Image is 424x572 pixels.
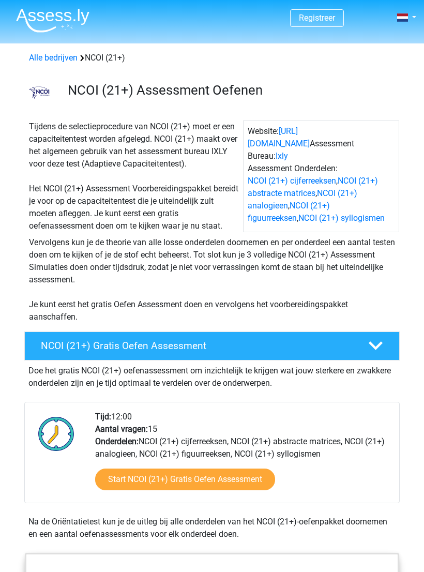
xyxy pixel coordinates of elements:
[248,201,330,223] a: NCOI (21+) figuurreeksen
[95,424,148,434] b: Aantal vragen:
[25,52,399,64] div: NCOI (21+)
[298,213,385,223] a: NCOI (21+) syllogismen
[87,411,399,503] div: 12:00 15 NCOI (21+) cijferreeksen, NCOI (21+) abstracte matrices, NCOI (21+) analogieen, NCOI (21...
[20,332,404,360] a: NCOI (21+) Gratis Oefen Assessment
[33,411,80,457] img: Klok
[29,53,78,63] a: Alle bedrijven
[24,516,400,540] div: Na de Oriëntatietest kun je de uitleg bij alle onderdelen van het NCOI (21+)-oefenpakket doorneme...
[276,151,288,161] a: Ixly
[248,176,336,186] a: NCOI (21+) cijferreeksen
[95,469,275,490] a: Start NCOI (21+) Gratis Oefen Assessment
[25,236,399,323] div: Vervolgens kun je de theorie van alle losse onderdelen doornemen en per onderdeel een aantal test...
[25,121,243,232] div: Tijdens de selectieprocedure van NCOI (21+) moet er een capaciteitentest worden afgelegd. NCOI (2...
[41,340,353,352] h4: NCOI (21+) Gratis Oefen Assessment
[68,82,391,98] h3: NCOI (21+) Assessment Oefenen
[95,412,111,422] b: Tijd:
[24,360,400,389] div: Doe het gratis NCOI (21+) oefenassessment om inzichtelijk te krijgen wat jouw sterkere en zwakker...
[299,13,335,23] a: Registreer
[95,436,139,446] b: Onderdelen:
[248,176,378,198] a: NCOI (21+) abstracte matrices
[248,126,310,148] a: [URL][DOMAIN_NAME]
[243,121,399,232] div: Website: Assessment Bureau: Assessment Onderdelen: , , , ,
[16,8,89,33] img: Assessly
[248,188,357,210] a: NCOI (21+) analogieen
